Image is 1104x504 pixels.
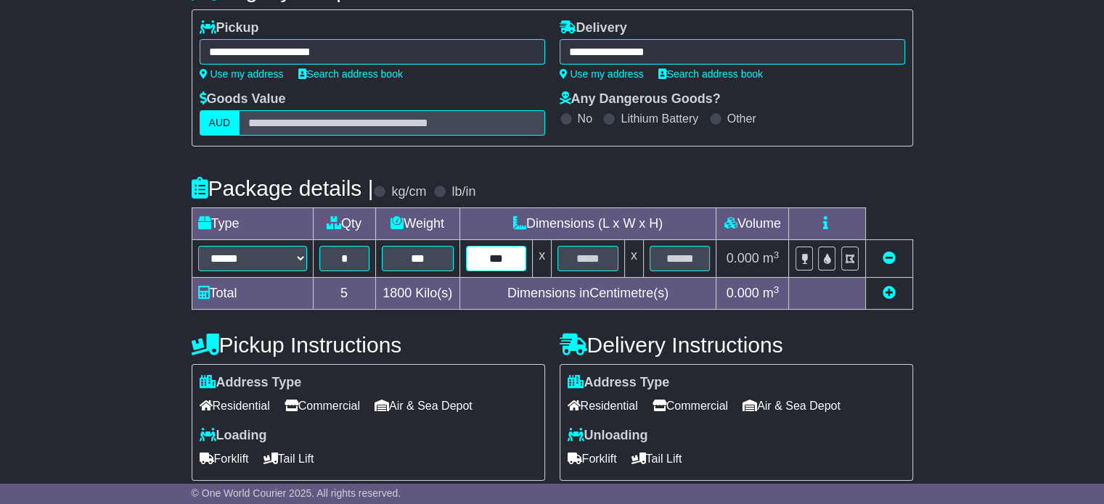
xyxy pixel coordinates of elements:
span: m [763,286,780,300]
span: Tail Lift [263,447,314,470]
label: kg/cm [391,184,426,200]
td: Type [192,208,313,240]
td: Weight [375,208,459,240]
span: 0.000 [727,251,759,265]
td: 5 [313,278,375,310]
span: Air & Sea Depot [743,394,841,417]
label: Delivery [560,20,627,36]
label: Other [727,112,756,125]
h4: Delivery Instructions [560,333,913,357]
sup: 3 [774,249,780,260]
label: Unloading [568,428,648,444]
a: Use my address [560,68,644,80]
td: Qty [313,208,375,240]
a: Use my address [200,68,284,80]
span: Residential [200,394,270,417]
span: Air & Sea Depot [375,394,473,417]
td: Dimensions in Centimetre(s) [459,278,716,310]
span: Residential [568,394,638,417]
label: Pickup [200,20,259,36]
td: Volume [716,208,789,240]
span: Tail Lift [631,447,682,470]
label: Goods Value [200,91,286,107]
td: Kilo(s) [375,278,459,310]
span: Commercial [285,394,360,417]
td: Dimensions (L x W x H) [459,208,716,240]
a: Add new item [883,286,896,300]
label: Address Type [568,375,670,391]
label: lb/in [451,184,475,200]
a: Search address book [658,68,763,80]
span: 1800 [383,286,412,300]
h4: Pickup Instructions [192,333,545,357]
sup: 3 [774,284,780,295]
span: Forklift [568,447,617,470]
label: No [578,112,592,125]
label: AUD [200,110,240,136]
span: © One World Courier 2025. All rights reserved. [192,487,401,499]
h4: Package details | [192,176,374,200]
label: Address Type [200,375,302,391]
span: 0.000 [727,286,759,300]
label: Loading [200,428,267,444]
label: Lithium Battery [621,112,698,125]
span: Forklift [200,447,249,470]
td: x [533,240,552,278]
label: Any Dangerous Goods? [560,91,721,107]
a: Remove this item [883,251,896,265]
a: Search address book [298,68,403,80]
td: x [624,240,643,278]
td: Total [192,278,313,310]
span: Commercial [653,394,728,417]
span: m [763,251,780,265]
